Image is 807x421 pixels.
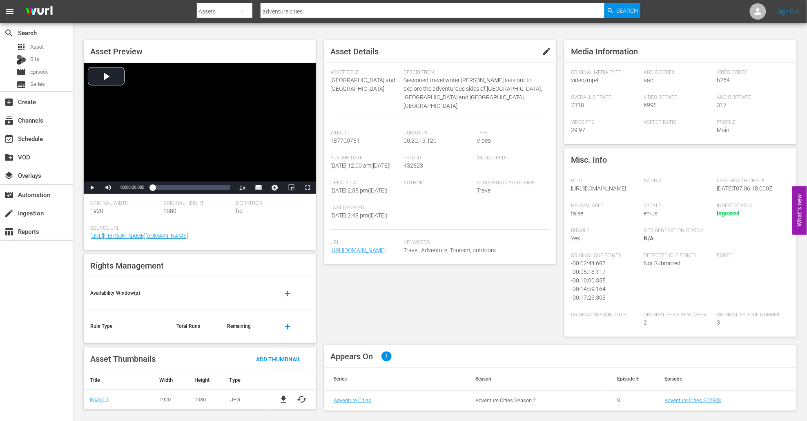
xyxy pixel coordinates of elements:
[717,203,786,209] span: Ingest Status
[324,368,466,391] th: Series
[571,312,640,318] span: Original Season Title
[100,181,116,194] button: Mute
[300,181,316,194] button: Fullscreen
[537,42,556,61] button: edit
[331,130,400,137] span: Wurl Id
[84,63,316,194] div: Video Player
[644,119,713,126] span: Aspect Ratio
[279,394,288,404] a: file_download
[4,134,14,144] span: Schedule
[644,259,713,268] div: Not Submitted
[188,390,223,409] td: 1080
[223,370,270,390] th: Type
[84,277,170,310] th: Availability Window(s)
[331,205,400,211] span: Last Updated
[571,228,640,234] span: Bitable
[283,181,300,194] button: Picture-in-Picture
[571,127,585,133] span: 29.97
[90,225,305,232] span: Source Url
[84,181,100,194] button: Play
[608,368,655,391] th: Episode #
[4,116,14,125] span: Channels
[221,310,271,343] th: Remaining
[16,67,26,77] span: Episode
[4,208,14,218] span: Ingestion
[477,180,546,186] span: Suggested Categories
[278,284,297,303] button: add
[571,119,640,126] span: Video FPS
[251,181,267,194] button: Subtitles
[154,370,188,390] th: Width
[331,240,400,246] span: Url
[403,155,473,161] span: Feed ID
[717,119,786,126] span: Profile
[278,317,297,336] button: add
[4,152,14,162] span: VOD
[717,185,773,192] span: [DATE]T07:06:18.000Z
[571,203,640,209] span: HD Available
[403,246,546,255] span: Travel, Adventure, Tourism, outdoors
[717,69,786,76] span: Video Codec
[477,130,546,137] span: Type
[163,200,232,207] span: Original Height
[20,2,59,21] img: ans4CAIJ8jUAAAAAAAAAAAAAAAAAAAAAAAAgQb4GAAAAAAAAAAAAAAAAAAAAAAAAJMjXAAAAAAAAAAAAAAAAAAAAAAAAgAT5G...
[665,397,721,403] a: Adventure Cities S02E03
[644,102,657,108] span: 6995
[644,210,658,217] span: en-us
[717,94,786,101] span: Audio Bitrate
[644,178,713,184] span: Rating
[542,47,551,56] span: edit
[331,212,388,219] span: [DATE] 2:48 pm ( [DATE] )
[403,180,473,186] span: Author
[644,203,713,209] span: Locale
[644,312,713,318] span: Original Season Number
[331,187,388,194] span: [DATE] 2:35 pm ( [DATE] )
[477,155,546,161] span: Media Credit
[571,276,640,285] div: - 00:10:00.355
[655,368,797,391] th: Episode
[331,47,379,56] span: Asset Details
[90,396,109,403] a: Image 1
[644,319,647,326] span: 2
[571,102,584,108] span: 7318
[717,319,720,326] span: 3
[717,312,786,318] span: Original Episode Number
[84,310,170,343] th: Rule Type
[403,130,473,137] span: Duration
[571,253,640,259] span: Original Cue Points
[250,352,308,366] button: Add Thumbnail
[5,7,15,16] span: menu
[403,76,546,110] span: Seasoned travel writer [PERSON_NAME] sets out to explore the adventurous sides of [GEOGRAPHIC_DAT...
[236,208,243,214] span: hd
[477,137,491,144] span: Video
[717,253,786,259] span: Embed
[84,370,154,390] th: Title
[466,391,608,410] td: Adventure Cities Season 2
[4,227,14,237] span: Reports
[331,77,396,92] span: [GEOGRAPHIC_DATA] and [GEOGRAPHIC_DATA]
[331,155,400,161] span: Publish Date
[571,185,626,192] span: [URL][DOMAIN_NAME]
[16,55,26,65] div: Bits
[717,178,786,184] span: Last Health Check
[466,368,608,391] th: Season
[608,391,655,410] td: 3
[717,102,727,108] span: 317
[571,285,640,293] div: - 00:14:59.164
[297,394,307,404] button: cached
[571,259,640,268] div: - 00:02:44.697
[644,253,713,259] span: Detected Cue Points
[571,235,580,242] span: Yes
[4,190,14,200] span: Automation
[154,390,188,409] td: 1920
[717,77,730,83] span: h264
[223,390,270,409] td: .JPG
[331,69,400,76] span: Asset Title:
[234,181,251,194] button: Playback Rate
[778,8,799,15] a: Sign Out
[90,47,143,56] span: Asset Preview
[403,240,546,246] span: Keywords
[571,268,640,276] div: - 00:05:18.117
